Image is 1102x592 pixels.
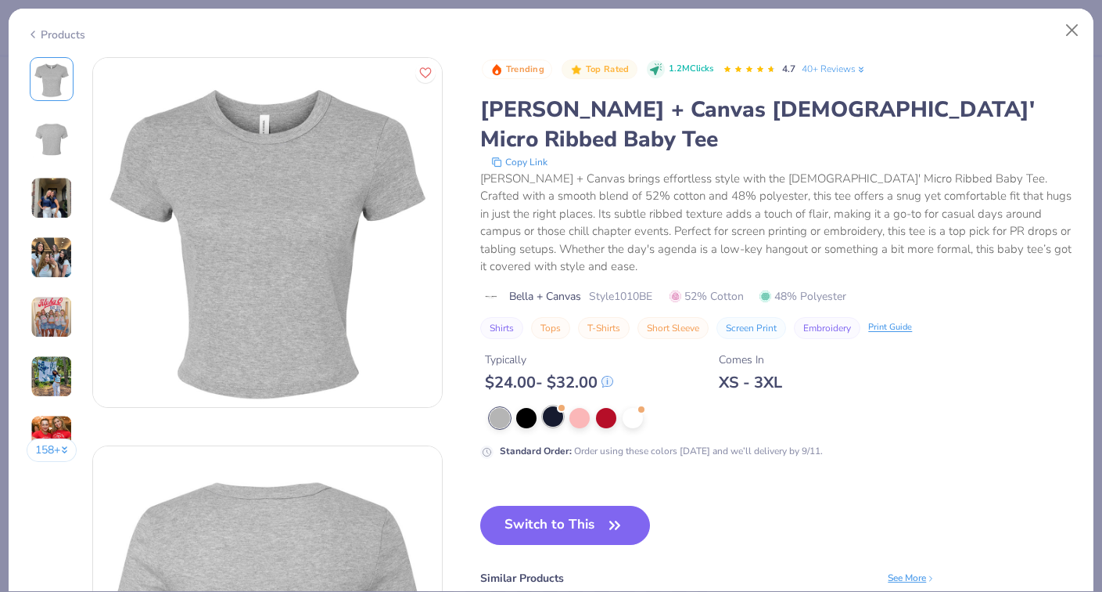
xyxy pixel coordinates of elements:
div: 4.7 Stars [723,57,776,82]
div: [PERSON_NAME] + Canvas brings effortless style with the [DEMOGRAPHIC_DATA]' Micro Ribbed Baby Tee... [480,170,1075,276]
button: Screen Print [716,317,786,339]
img: User generated content [31,356,73,398]
span: Style 1010BE [589,288,652,305]
button: Badge Button [562,60,637,80]
strong: Standard Order : [500,445,572,457]
div: Order using these colors [DATE] and we’ll delivery by 9/11. [500,444,823,458]
span: 1.2M Clicks [669,63,713,76]
div: Comes In [719,352,782,368]
img: Front [33,60,70,98]
img: User generated content [31,296,73,338]
button: T-Shirts [578,317,630,339]
button: 158+ [27,439,77,462]
a: 40+ Reviews [802,62,867,76]
div: Products [27,27,85,43]
span: 4.7 [782,63,795,75]
div: Typically [485,352,613,368]
img: Trending sort [490,63,503,76]
button: Like [415,63,436,83]
span: Bella + Canvas [509,288,581,305]
span: 48% Polyester [759,288,846,305]
img: User generated content [31,177,73,219]
img: Top Rated sort [570,63,583,76]
img: User generated content [31,415,73,457]
button: Close [1057,16,1087,45]
span: 52% Cotton [669,288,744,305]
span: Trending [506,65,544,74]
img: brand logo [480,291,501,303]
div: See More [888,571,935,585]
span: Top Rated [586,65,630,74]
img: Front [93,58,442,407]
button: Shirts [480,317,523,339]
button: Tops [531,317,570,339]
button: Badge Button [482,60,552,80]
img: Back [33,120,70,157]
div: [PERSON_NAME] + Canvas [DEMOGRAPHIC_DATA]' Micro Ribbed Baby Tee [480,95,1075,154]
img: User generated content [31,236,73,279]
div: XS - 3XL [719,373,782,392]
button: copy to clipboard [486,154,552,170]
button: Embroidery [794,317,860,339]
button: Switch to This [480,506,650,545]
div: Print Guide [868,321,912,334]
div: Similar Products [480,570,564,587]
div: $ 24.00 - $ 32.00 [485,373,613,392]
button: Short Sleeve [637,317,709,339]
